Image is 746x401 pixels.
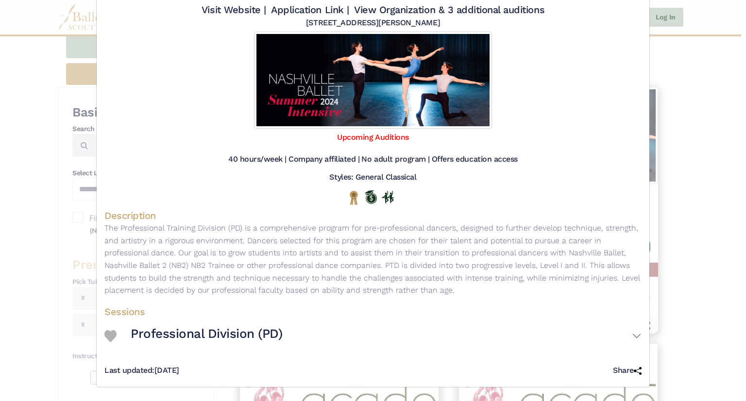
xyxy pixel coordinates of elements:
[104,209,642,222] h4: Description
[228,154,287,165] h5: 40 hours/week |
[329,172,416,183] h5: Styles: General Classical
[382,191,394,203] img: In Person
[365,190,377,204] img: Offers Scholarship
[104,330,117,342] img: Heart
[613,366,642,376] h5: Share
[288,154,359,165] h5: Company affiliated |
[104,366,154,375] span: Last updated:
[348,190,360,205] img: National
[361,154,429,165] h5: No adult program |
[104,222,642,297] p: The Professional Training Division (PD) is a comprehensive program for pre-professional dancers, ...
[337,133,408,142] a: Upcoming Auditions
[254,32,492,129] img: Logo
[354,4,544,16] a: View Organization & 3 additional auditions
[271,4,349,16] a: Application Link |
[104,366,179,376] h5: [DATE]
[202,4,266,16] a: Visit Website |
[131,326,283,342] h3: Professional Division (PD)
[306,18,440,28] h5: [STREET_ADDRESS][PERSON_NAME]
[131,322,642,350] button: Professional Division (PD)
[432,154,518,165] h5: Offers education access
[104,305,642,318] h4: Sessions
